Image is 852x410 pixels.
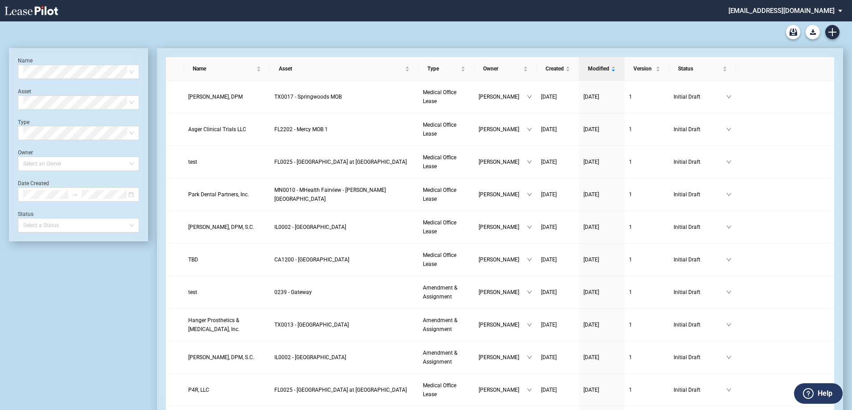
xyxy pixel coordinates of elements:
[479,255,527,264] span: [PERSON_NAME]
[423,381,470,399] a: Medical Office Lease
[274,223,414,232] a: IL0002 - [GEOGRAPHIC_DATA]
[541,157,575,166] a: [DATE]
[527,322,532,327] span: down
[423,120,470,138] a: Medical Office Lease
[629,354,632,360] span: 1
[579,57,625,81] th: Modified
[541,224,557,230] span: [DATE]
[803,25,823,39] md-menu: Download Blank Form List
[726,322,732,327] span: down
[188,317,240,332] span: Hanger Prosthetics & Orthotics, Inc.
[527,290,532,295] span: down
[726,127,732,132] span: down
[583,125,620,134] a: [DATE]
[541,385,575,394] a: [DATE]
[806,25,820,39] button: Download Blank Form
[274,125,414,134] a: FL2202 - Mercy MOB 1
[583,255,620,264] a: [DATE]
[726,192,732,197] span: down
[583,94,599,100] span: [DATE]
[674,223,726,232] span: Initial Draft
[423,348,470,366] a: Amendment & Assignment
[72,191,78,198] span: swap-right
[423,154,456,170] span: Medical Office Lease
[546,64,564,73] span: Created
[188,223,266,232] a: [PERSON_NAME], DPM, S.C.
[629,126,632,133] span: 1
[527,355,532,360] span: down
[629,190,665,199] a: 1
[188,255,266,264] a: TBD
[674,255,726,264] span: Initial Draft
[629,224,632,230] span: 1
[18,119,29,125] label: Type
[479,190,527,199] span: [PERSON_NAME]
[423,89,456,104] span: Medical Office Lease
[188,289,197,295] span: test
[726,355,732,360] span: down
[629,94,632,100] span: 1
[541,125,575,134] a: [DATE]
[541,191,557,198] span: [DATE]
[479,157,527,166] span: [PERSON_NAME]
[423,218,470,236] a: Medical Office Lease
[423,316,470,334] a: Amendment & Assignment
[18,211,33,217] label: Status
[583,353,620,362] a: [DATE]
[479,223,527,232] span: [PERSON_NAME]
[583,257,599,263] span: [DATE]
[629,353,665,362] a: 1
[541,288,575,297] a: [DATE]
[188,288,266,297] a: test
[274,320,414,329] a: TX0013 - [GEOGRAPHIC_DATA]
[188,191,249,198] span: Park Dental Partners, Inc.
[674,385,726,394] span: Initial Draft
[629,289,632,295] span: 1
[629,92,665,101] a: 1
[541,289,557,295] span: [DATE]
[527,127,532,132] span: down
[479,385,527,394] span: [PERSON_NAME]
[583,223,620,232] a: [DATE]
[825,25,840,39] a: Create new document
[726,224,732,230] span: down
[629,385,665,394] a: 1
[583,224,599,230] span: [DATE]
[583,157,620,166] a: [DATE]
[583,320,620,329] a: [DATE]
[188,94,243,100] span: Michael Frazier, DPM
[423,283,470,301] a: Amendment & Assignment
[18,58,33,64] label: Name
[479,92,527,101] span: [PERSON_NAME]
[541,159,557,165] span: [DATE]
[786,25,800,39] a: Archive
[423,350,457,365] span: Amendment & Assignment
[633,64,654,73] span: Version
[274,353,414,362] a: IL0002 - [GEOGRAPHIC_DATA]
[674,190,726,199] span: Initial Draft
[583,289,599,295] span: [DATE]
[527,159,532,165] span: down
[188,157,266,166] a: test
[674,125,726,134] span: Initial Draft
[541,223,575,232] a: [DATE]
[726,257,732,262] span: down
[188,387,209,393] span: P4R, LLC
[726,290,732,295] span: down
[184,57,270,81] th: Name
[274,126,328,133] span: FL2202 - Mercy MOB 1
[274,257,349,263] span: CA1200 - Encino Medical Plaza
[583,126,599,133] span: [DATE]
[629,255,665,264] a: 1
[193,64,255,73] span: Name
[423,219,456,235] span: Medical Office Lease
[479,288,527,297] span: [PERSON_NAME]
[583,159,599,165] span: [DATE]
[479,125,527,134] span: [PERSON_NAME]
[583,387,599,393] span: [DATE]
[188,353,266,362] a: [PERSON_NAME], DPM, S.C.
[188,126,246,133] span: Asger Clinical Trials LLC
[527,224,532,230] span: down
[274,159,407,165] span: FL0025 - Medical Village at Maitland
[423,251,470,269] a: Medical Office Lease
